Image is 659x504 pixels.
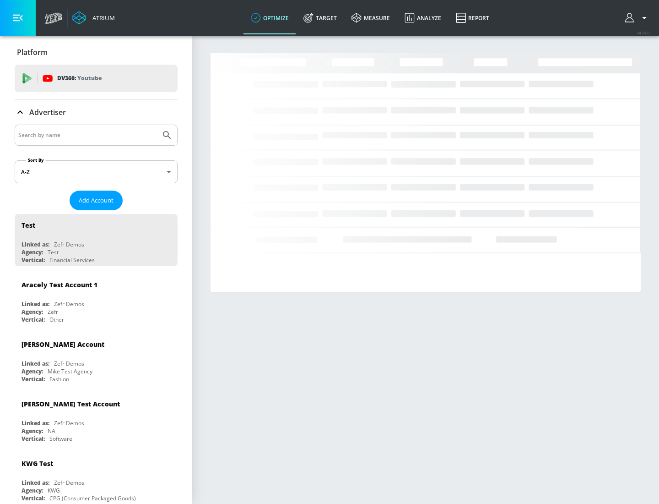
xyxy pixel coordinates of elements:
div: Fashion [49,375,69,383]
div: KWG [48,487,60,494]
div: Financial Services [49,256,95,264]
div: Vertical: [22,316,45,323]
div: Agency: [22,427,43,435]
p: DV360: [57,73,102,83]
div: Aracely Test Account 1Linked as:Zefr DemosAgency:ZefrVertical:Other [15,274,178,326]
div: Zefr Demos [54,419,84,427]
div: DV360: Youtube [15,65,178,92]
div: Agency: [22,367,43,375]
div: Agency: [22,248,43,256]
div: Agency: [22,487,43,494]
div: Test [48,248,59,256]
div: Vertical: [22,494,45,502]
div: Zefr Demos [54,479,84,487]
div: Atrium [89,14,115,22]
div: Software [49,435,72,443]
div: [PERSON_NAME] Test Account [22,400,120,408]
a: measure [344,1,397,34]
button: Add Account [70,191,123,210]
a: Report [448,1,497,34]
p: Youtube [77,73,102,83]
a: optimize [243,1,296,34]
div: Other [49,316,64,323]
p: Advertiser [29,107,66,117]
div: Linked as: [22,300,49,308]
div: Zefr Demos [54,360,84,367]
div: CPG (Consumer Packaged Goods) [49,494,136,502]
div: Mike Test Agency [48,367,92,375]
div: Aracely Test Account 1 [22,280,97,289]
a: Target [296,1,344,34]
label: Sort By [26,157,46,163]
div: [PERSON_NAME] AccountLinked as:Zefr DemosAgency:Mike Test AgencyVertical:Fashion [15,333,178,385]
div: TestLinked as:Zefr DemosAgency:TestVertical:Financial Services [15,214,178,266]
div: Vertical: [22,375,45,383]
p: Platform [17,47,48,57]
a: Analyze [397,1,448,34]
div: Linked as: [22,419,49,427]
div: Vertical: [22,435,45,443]
div: NA [48,427,55,435]
span: v 4.24.0 [637,30,650,35]
div: A-Z [15,160,178,183]
div: Linked as: [22,479,49,487]
div: Advertiser [15,99,178,125]
a: Atrium [72,11,115,25]
div: [PERSON_NAME] Test AccountLinked as:Zefr DemosAgency:NAVertical:Software [15,393,178,445]
div: Test [22,221,35,230]
div: KWG Test [22,459,53,468]
div: Vertical: [22,256,45,264]
input: Search by name [18,129,157,141]
div: Zefr Demos [54,241,84,248]
div: Linked as: [22,360,49,367]
div: Linked as: [22,241,49,248]
div: Zefr Demos [54,300,84,308]
span: Add Account [79,195,113,206]
div: Zefr [48,308,58,316]
div: Platform [15,39,178,65]
div: Agency: [22,308,43,316]
div: [PERSON_NAME] Account [22,340,104,349]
